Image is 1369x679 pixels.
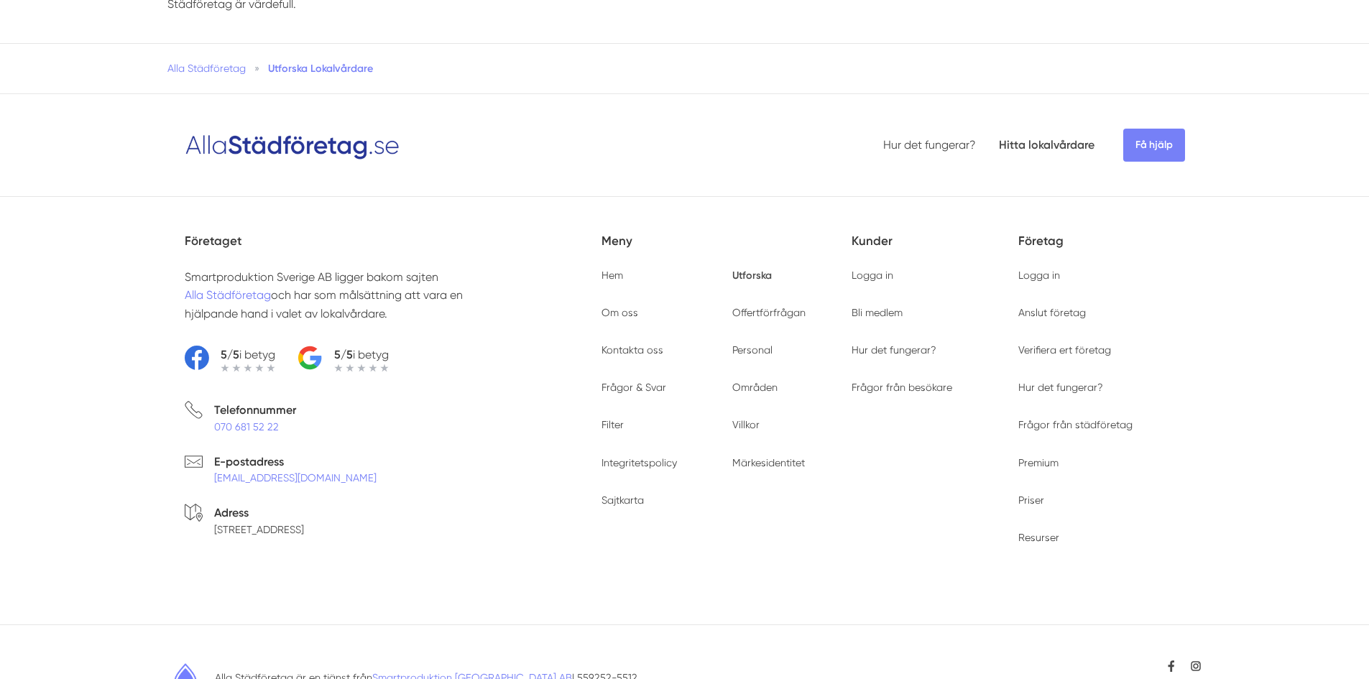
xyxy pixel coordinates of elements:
[254,61,259,75] span: »
[999,138,1094,152] a: Hitta lokalvårdare
[1018,307,1086,318] a: Anslut företag
[601,307,638,318] a: Om oss
[167,61,1202,75] nav: Breadcrumb
[214,453,377,471] p: E-postadress
[214,522,304,537] p: [STREET_ADDRESS]
[732,419,760,430] a: Villkor
[334,346,389,364] p: i betyg
[1165,660,1178,673] a: https://www.facebook.com/allastadforetag
[601,344,663,356] a: Kontakta oss
[852,231,1018,268] h5: Kunder
[185,288,271,302] a: Alla Städföretag
[214,504,304,522] p: Adress
[214,401,296,419] p: Telefonnummer
[732,307,806,318] a: Offertförfrågan
[601,231,852,268] h5: Meny
[185,129,400,161] img: Logotyp Alla Städföretag
[185,346,275,372] a: 5/5i betyg
[883,138,976,152] a: Hur det fungerar?
[1018,419,1133,430] a: Frågor från städföretag
[268,62,373,75] a: Utforska Lokalvårdare
[1018,494,1044,506] a: Priser
[852,382,952,393] a: Frågor från besökare
[732,269,772,282] a: Utforska
[601,494,644,506] a: Sajtkarta
[852,269,893,281] a: Logga in
[852,307,903,318] a: Bli medlem
[1123,129,1185,162] span: Få hjälp
[601,269,623,281] a: Hem
[1018,382,1103,393] a: Hur det fungerar?
[1189,660,1202,673] a: https://www.instagram.com/allastadforetag.se/
[601,382,666,393] a: Frågor & Svar
[1018,269,1060,281] a: Logga in
[185,401,203,419] svg: Telefon
[732,457,805,468] a: Märkesidentitet
[185,231,601,268] h5: Företaget
[1018,344,1111,356] a: Verifiera ert företag
[601,419,624,430] a: Filter
[221,348,239,361] strong: 5/5
[214,472,377,484] a: [EMAIL_ADDRESS][DOMAIN_NAME]
[1018,231,1185,268] h5: Företag
[1018,532,1059,543] a: Resurser
[601,457,677,468] a: Integritetspolicy
[334,348,353,361] strong: 5/5
[167,63,246,74] a: Alla Städföretag
[185,268,507,323] p: Smartproduktion Sverige AB ligger bakom sajten och har som målsättning att vara en hjälpande hand...
[214,421,279,433] a: 070 681 52 22
[298,346,389,372] a: 5/5i betyg
[732,344,773,356] a: Personal
[1018,457,1059,468] a: Premium
[221,346,275,364] p: i betyg
[852,344,936,356] a: Hur det fungerar?
[732,382,778,393] a: Områden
